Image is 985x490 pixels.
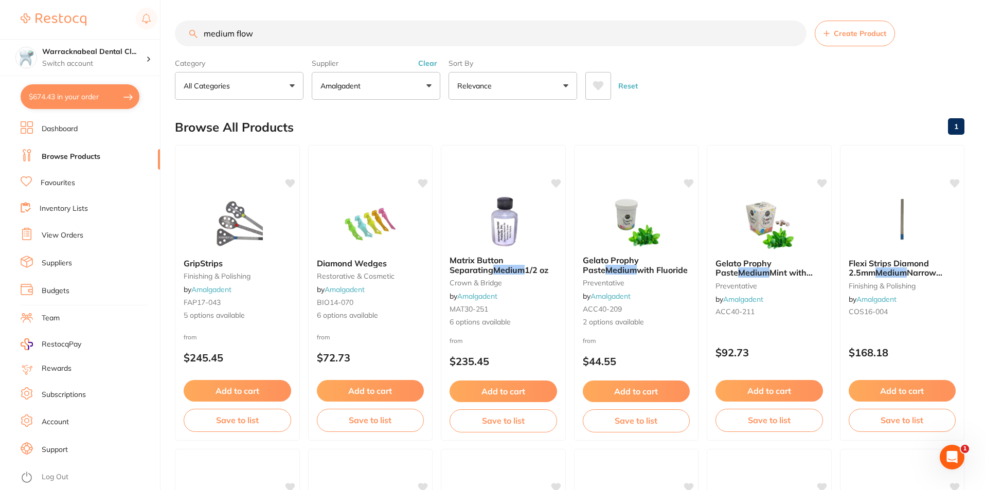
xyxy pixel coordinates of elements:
[603,196,670,247] img: Gelato Prophy Paste Medium with Fluoride
[849,347,956,358] p: $168.18
[493,265,525,275] em: Medium
[184,333,197,341] span: from
[849,295,897,304] span: by
[715,282,823,290] small: preventative
[849,267,942,287] span: Narrow (12pk)
[583,292,631,301] span: by
[184,81,234,91] p: All Categories
[961,445,969,453] span: 1
[715,295,763,304] span: by
[21,84,139,109] button: $674.43 in your order
[615,72,641,100] button: Reset
[42,258,72,268] a: Suppliers
[191,285,231,294] a: Amalgadent
[834,29,886,38] span: Create Product
[715,259,823,278] b: Gelato Prophy Paste Medium Mint with Fluoride Cups
[723,295,763,304] a: Amalgadent
[849,380,956,402] button: Add to cart
[815,21,895,46] button: Create Product
[583,337,596,344] span: from
[175,59,303,68] label: Category
[738,267,769,278] em: Medium
[449,72,577,100] button: Relevance
[736,199,802,250] img: Gelato Prophy Paste Medium Mint with Fluoride Cups
[450,380,557,402] button: Add to cart
[184,285,231,294] span: by
[317,409,424,431] button: Save to list
[317,272,424,280] small: restorative & cosmetic
[450,279,557,287] small: crown & bridge
[325,285,365,294] a: Amalgadent
[337,199,404,250] img: Diamond Wedges
[470,196,536,247] img: Matrix Button Separating Medium 1/2 oz
[449,59,577,68] label: Sort By
[42,59,146,69] p: Switch account
[450,255,504,275] span: Matrix Button Separating
[590,292,631,301] a: Amalgadent
[204,199,271,250] img: GripStrips
[715,307,755,316] span: ACC40-211
[583,355,690,367] p: $44.55
[715,347,823,358] p: $92.73
[42,152,100,162] a: Browse Products
[605,265,637,275] em: Medium
[21,469,157,486] button: Log Out
[21,8,86,31] a: Restocq Logo
[21,338,81,350] a: RestocqPay
[42,445,68,455] a: Support
[42,47,146,57] h4: Warracknabeal Dental Clinic
[715,258,772,278] span: Gelato Prophy Paste
[42,417,69,427] a: Account
[583,317,690,328] span: 2 options available
[450,337,463,344] span: from
[317,333,330,341] span: from
[42,339,81,350] span: RestocqPay
[175,72,303,100] button: All Categories
[41,178,75,188] a: Favourites
[457,292,497,301] a: Amalgadent
[317,285,365,294] span: by
[856,295,897,304] a: Amalgadent
[450,292,497,301] span: by
[320,81,365,91] p: Amalgadent
[16,47,37,68] img: Warracknabeal Dental Clinic
[849,409,956,431] button: Save to list
[317,352,424,364] p: $72.73
[175,120,294,135] h2: Browse All Products
[849,307,888,316] span: COS16-004
[450,355,557,367] p: $235.45
[184,409,291,431] button: Save to list
[42,230,83,241] a: View Orders
[317,380,424,402] button: Add to cart
[317,258,387,268] span: Diamond Wedges
[583,380,690,402] button: Add to cart
[184,272,291,280] small: finishing & polishing
[457,81,496,91] p: Relevance
[21,13,86,26] img: Restocq Logo
[40,204,88,214] a: Inventory Lists
[184,259,291,268] b: GripStrips
[312,72,440,100] button: Amalgadent
[849,259,956,278] b: Flexi Strips Diamond 2.5mm Medium Narrow (12pk)
[42,124,78,134] a: Dashboard
[583,255,639,275] span: Gelato Prophy Paste
[184,311,291,321] span: 5 options available
[849,282,956,290] small: finishing & polishing
[175,21,807,46] input: Search Products
[42,286,69,296] a: Budgets
[42,364,71,374] a: Rewards
[450,317,557,328] span: 6 options available
[42,313,60,323] a: Team
[184,380,291,402] button: Add to cart
[450,304,488,314] span: MAT30-251
[849,258,929,278] span: Flexi Strips Diamond 2.5mm
[637,265,688,275] span: with Fluoride
[948,116,964,137] a: 1
[415,59,440,68] button: Clear
[317,298,353,307] span: BIO14-070
[715,409,823,431] button: Save to list
[184,352,291,364] p: $245.45
[875,267,907,278] em: Medium
[715,267,813,287] span: Mint with Fluoride Cups
[184,258,223,268] span: GripStrips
